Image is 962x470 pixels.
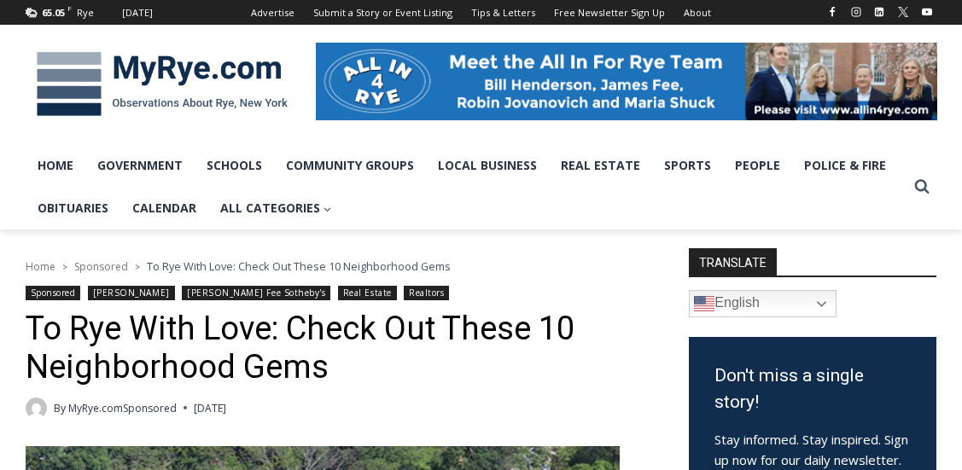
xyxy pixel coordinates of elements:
[195,144,274,187] a: Schools
[220,199,332,218] span: All Categories
[274,144,426,187] a: Community Groups
[122,5,153,20] div: [DATE]
[822,2,842,22] a: Facebook
[338,286,397,300] a: Real Estate
[907,171,937,202] button: View Search Form
[689,248,777,276] strong: TRANSLATE
[147,258,451,274] span: To Rye With Love: Check Out These 10 Neighborhood Gems
[26,397,47,419] a: Author image
[652,144,723,187] a: Sports
[714,363,911,416] h3: Don't miss a single story!
[54,400,66,416] span: By
[723,144,792,187] a: People
[62,261,67,273] span: >
[77,5,94,20] div: Rye
[182,286,330,300] a: [PERSON_NAME] Fee Sotheby's
[68,401,177,415] a: MyRye.comSponsored
[426,144,549,187] a: Local Business
[792,144,898,187] a: Police & Fire
[549,144,652,187] a: Real Estate
[316,43,937,119] img: All in for Rye
[893,2,913,22] a: X
[404,286,449,300] a: Realtors
[42,6,65,19] span: 65.05
[689,290,837,317] a: English
[714,429,911,470] p: Stay informed. Stay inspired. Sign up now for our daily newsletter.
[26,40,299,129] img: MyRye.com
[846,2,866,22] a: Instagram
[26,144,907,230] nav: Primary Navigation
[26,144,85,187] a: Home
[85,144,195,187] a: Government
[88,286,175,300] a: [PERSON_NAME]
[194,400,226,416] time: [DATE]
[208,187,344,229] a: All Categories
[694,293,714,314] img: en
[26,187,120,229] a: Obituaries
[26,310,644,387] h1: To Rye With Love: Check Out These 10 Neighborhood Gems
[135,261,140,273] span: >
[26,286,81,300] a: Sponsored
[74,259,128,274] a: Sponsored
[869,2,889,22] a: Linkedin
[26,258,644,275] nav: Breadcrumbs
[917,2,937,22] a: YouTube
[120,187,208,229] a: Calendar
[67,3,72,13] span: F
[26,259,55,274] a: Home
